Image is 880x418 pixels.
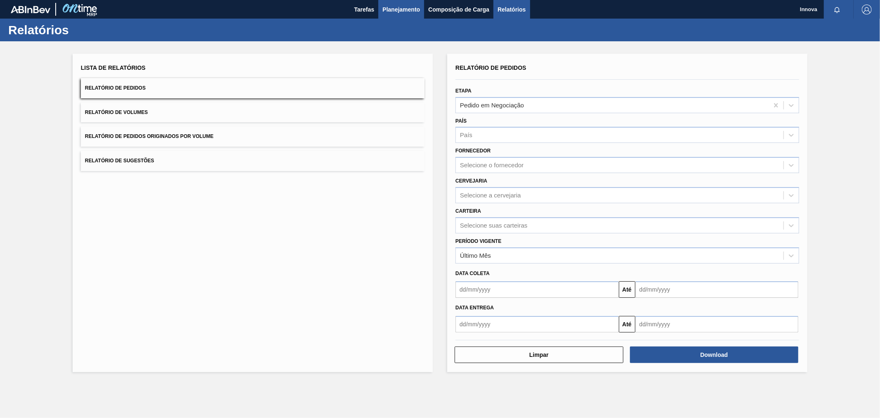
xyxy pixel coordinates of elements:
span: Relatório de Pedidos [455,64,526,71]
label: Período Vigente [455,238,501,244]
span: Composição de Carga [428,5,489,14]
button: Relatório de Sugestões [81,151,425,171]
h1: Relatórios [8,25,155,35]
span: Relatórios [498,5,526,14]
input: dd/mm/yyyy [635,281,799,298]
button: Relatório de Pedidos Originados por Volume [81,126,425,147]
label: Carteira [455,208,481,214]
span: Planejamento [382,5,420,14]
div: Selecione a cervejaria [460,192,521,199]
span: Relatório de Sugestões [85,158,154,164]
button: Relatório de Volumes [81,102,425,123]
input: dd/mm/yyyy [635,316,799,332]
label: Cervejaria [455,178,487,184]
div: Pedido em Negociação [460,102,524,109]
img: TNhmsLtSVTkK8tSr43FrP2fwEKptu5GPRR3wAAAABJRU5ErkJggg== [11,6,50,13]
div: Selecione suas carteiras [460,222,527,229]
div: País [460,132,472,139]
img: Logout [862,5,872,14]
div: Selecione o fornecedor [460,162,524,169]
label: País [455,118,467,124]
span: Relatório de Pedidos Originados por Volume [85,133,214,139]
span: Relatório de Volumes [85,109,148,115]
label: Etapa [455,88,472,94]
button: Limpar [455,347,623,363]
button: Relatório de Pedidos [81,78,425,98]
span: Relatório de Pedidos [85,85,146,91]
span: Lista de Relatórios [81,64,146,71]
span: Data entrega [455,305,494,311]
button: Download [630,347,799,363]
input: dd/mm/yyyy [455,281,619,298]
span: Tarefas [354,5,374,14]
div: Último Mês [460,252,491,259]
input: dd/mm/yyyy [455,316,619,332]
span: Data coleta [455,271,490,276]
button: Notificações [824,4,850,15]
button: Até [619,281,635,298]
button: Até [619,316,635,332]
label: Fornecedor [455,148,491,154]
